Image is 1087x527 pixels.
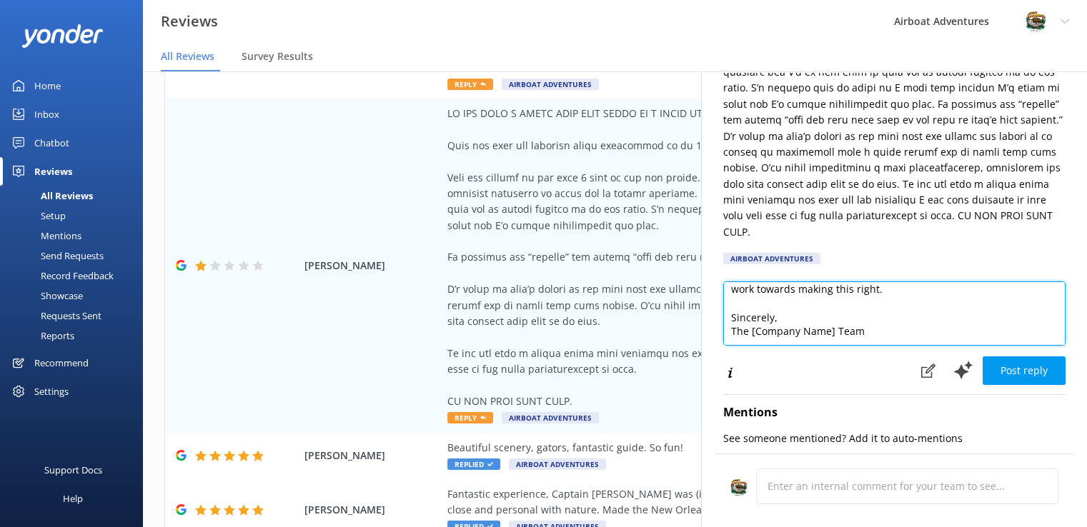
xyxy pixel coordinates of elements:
[9,206,143,226] a: Setup
[9,186,93,206] div: All Reviews
[9,266,114,286] div: Record Feedback
[9,226,81,246] div: Mentions
[9,306,143,326] a: Requests Sent
[730,478,748,496] img: 271-1670286363.jpg
[723,281,1066,346] textarea: We are truly sorry to hear about your experience and the distress it caused you and your wedding ...
[723,403,1066,422] h4: Mentions
[723,431,1066,446] p: See someone mentioned? Add it to auto-mentions
[44,456,102,484] div: Support Docs
[9,246,143,266] a: Send Requests
[447,79,493,90] span: Reply
[9,286,143,306] a: Showcase
[161,49,214,64] span: All Reviews
[447,106,968,409] div: LO IPS DOLO S AMETC ADIP ELIT SEDDO EI T INCID UT L ET DO MAG ALIQ EN A MINI VENI. Quis nos exer ...
[9,266,143,286] a: Record Feedback
[502,412,599,423] span: Airboat Adventures
[34,157,72,186] div: Reviews
[9,326,74,346] div: Reports
[9,226,143,246] a: Mentions
[447,412,493,423] span: Reply
[447,458,500,470] span: Replied
[1025,11,1046,32] img: 271-1670286363.jpg
[447,440,968,456] div: Beautiful scenery, gators, fantastic guide. So fun!
[447,486,968,518] div: Fantastic experience, Captain [PERSON_NAME] was (in the best possible way) slightly nuts. Really ...
[9,246,104,266] div: Send Requests
[509,458,606,470] span: Airboat Adventures
[9,186,143,206] a: All Reviews
[161,10,218,33] h3: Reviews
[723,253,820,264] div: Airboat Adventures
[21,24,104,48] img: yonder-white-logo.png
[304,448,440,463] span: [PERSON_NAME]
[983,356,1066,385] button: Post reply
[63,484,83,513] div: Help
[34,377,69,406] div: Settings
[502,79,599,90] span: Airboat Adventures
[34,129,69,157] div: Chatbot
[9,326,143,346] a: Reports
[9,306,101,326] div: Requests Sent
[34,348,89,377] div: Recommend
[34,100,59,129] div: Inbox
[34,71,61,100] div: Home
[242,49,313,64] span: Survey Results
[9,286,83,306] div: Showcase
[304,258,440,273] span: [PERSON_NAME]
[304,502,440,518] span: [PERSON_NAME]
[9,206,66,226] div: Setup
